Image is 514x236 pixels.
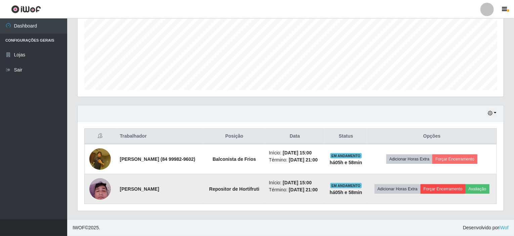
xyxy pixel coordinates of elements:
[367,129,497,144] th: Opções
[330,153,362,158] span: EM ANDAMENTO
[463,224,509,231] span: Desenvolvido por
[499,225,509,230] a: iWof
[375,184,421,194] button: Adicionar Horas Extra
[289,187,318,192] time: [DATE] 21:00
[209,186,259,192] strong: Repositor de Hortifruti
[466,184,489,194] button: Avaliação
[11,5,41,13] img: CoreUI Logo
[283,180,312,185] time: [DATE] 15:00
[120,156,196,162] strong: [PERSON_NAME] (84 99982-9602)
[330,160,362,165] strong: há 05 h e 58 min
[89,145,111,173] img: 1754156218289.jpeg
[386,154,432,164] button: Adicionar Horas Extra
[73,224,100,231] span: © 2025 .
[73,225,85,230] span: IWOF
[89,175,111,203] img: 1748283755662.jpeg
[213,156,256,162] strong: Balconista de Frios
[421,184,466,194] button: Forçar Encerramento
[269,156,321,163] li: Término:
[120,186,159,192] strong: [PERSON_NAME]
[204,129,265,144] th: Posição
[269,179,321,186] li: Início:
[283,150,312,155] time: [DATE] 15:00
[330,183,362,188] span: EM ANDAMENTO
[269,149,321,156] li: Início:
[330,190,362,195] strong: há 05 h e 58 min
[325,129,368,144] th: Status
[432,154,477,164] button: Forçar Encerramento
[116,129,204,144] th: Trabalhador
[265,129,325,144] th: Data
[269,186,321,193] li: Término:
[289,157,318,162] time: [DATE] 21:00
